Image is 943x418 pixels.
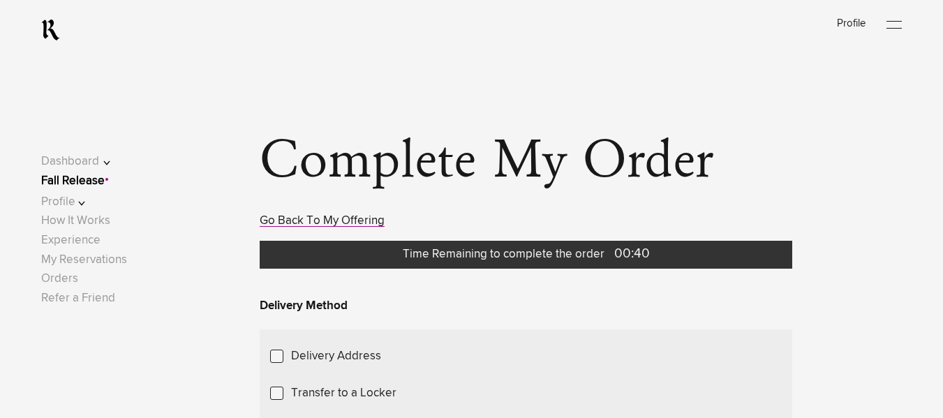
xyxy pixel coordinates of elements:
label: Transfer to a Locker [291,384,396,403]
a: Experience [41,234,101,246]
a: Profile [837,18,866,29]
button: Profile [41,193,130,211]
span: Time Remaining to complete the order [403,248,604,260]
label: Delivery Address [291,347,381,366]
button: Dashboard [41,152,130,171]
a: Go Back To My Offering [260,215,385,227]
span: Complete My Order [260,134,713,190]
a: Refer a Friend [41,292,115,304]
a: How It Works [41,215,110,227]
h3: Delivery Method [260,297,348,315]
a: RealmCellars [41,19,60,41]
a: Fall Release [41,175,105,187]
a: My Reservations [41,254,127,266]
span: 00:40 [614,247,650,260]
a: Orders [41,273,78,285]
